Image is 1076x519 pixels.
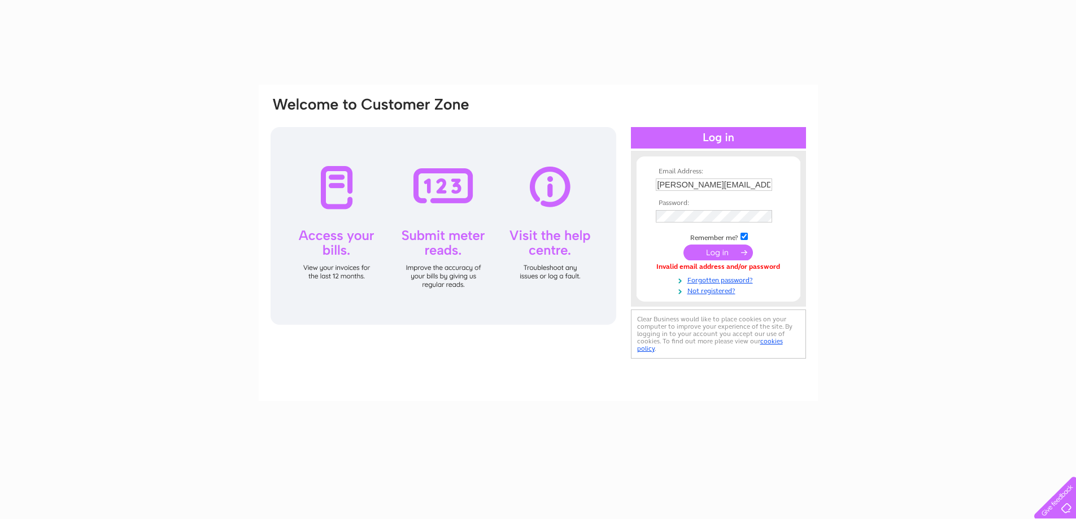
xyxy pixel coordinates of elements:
[683,245,753,260] input: Submit
[656,263,781,271] div: Invalid email address and/or password
[631,309,806,359] div: Clear Business would like to place cookies on your computer to improve your experience of the sit...
[653,231,784,242] td: Remember me?
[656,274,784,285] a: Forgotten password?
[653,199,784,207] th: Password:
[653,168,784,176] th: Email Address:
[637,337,783,352] a: cookies policy
[656,285,784,295] a: Not registered?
